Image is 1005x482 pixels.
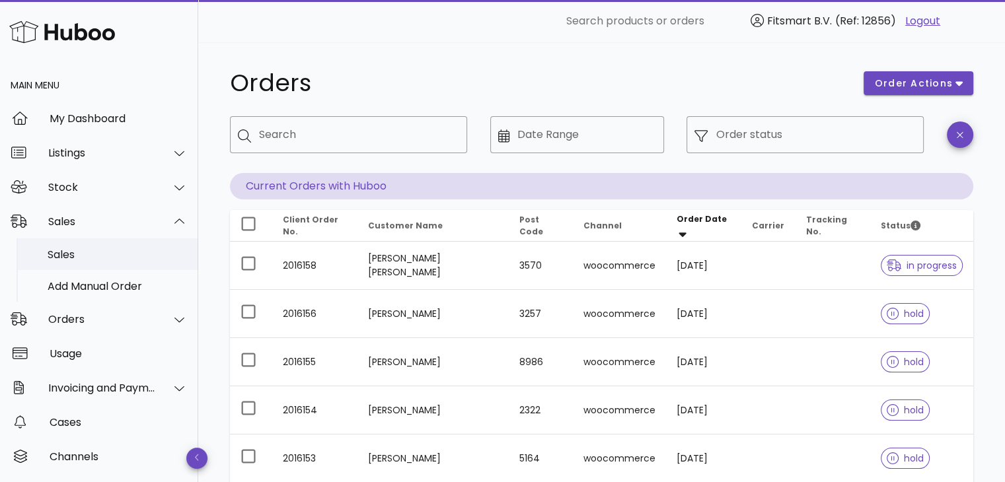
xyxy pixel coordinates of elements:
div: Sales [48,248,188,261]
span: hold [887,309,924,318]
a: Logout [905,13,940,29]
td: [PERSON_NAME] [357,338,509,386]
td: 2016158 [272,242,357,290]
td: [DATE] [666,290,742,338]
span: Order Date [677,213,727,224]
div: My Dashboard [50,112,188,125]
th: Customer Name [357,210,509,242]
button: order actions [864,71,973,95]
span: hold [887,405,924,415]
th: Post Code [509,210,573,242]
th: Status [870,210,973,242]
td: 2322 [509,386,573,434]
th: Tracking No. [795,210,870,242]
div: Orders [48,313,156,326]
span: Tracking No. [805,214,846,237]
td: [PERSON_NAME] [PERSON_NAME] [357,242,509,290]
th: Channel [573,210,666,242]
th: Carrier [741,210,795,242]
td: 2016156 [272,290,357,338]
span: Client Order No. [283,214,338,237]
div: Add Manual Order [48,280,188,293]
td: woocommerce [573,386,666,434]
span: Customer Name [368,220,443,231]
span: order actions [874,77,953,90]
td: 2016155 [272,338,357,386]
span: Carrier [752,220,784,231]
img: Huboo Logo [9,18,115,46]
td: 2016154 [272,386,357,434]
span: in progress [887,261,957,270]
span: Fitsmart B.V. [767,13,832,28]
td: [DATE] [666,386,742,434]
th: Client Order No. [272,210,357,242]
td: woocommerce [573,242,666,290]
td: [PERSON_NAME] [357,386,509,434]
span: (Ref: 12856) [835,13,896,28]
td: [PERSON_NAME] [357,290,509,338]
span: hold [887,357,924,366]
td: 8986 [509,338,573,386]
td: 3570 [509,242,573,290]
td: [DATE] [666,242,742,290]
th: Order Date: Sorted descending. Activate to remove sorting. [666,210,742,242]
span: hold [887,454,924,463]
div: Usage [50,347,188,360]
div: Stock [48,181,156,193]
td: woocommerce [573,338,666,386]
div: Sales [48,215,156,228]
h1: Orders [230,71,848,95]
td: [DATE] [666,338,742,386]
p: Current Orders with Huboo [230,173,973,199]
div: Invoicing and Payments [48,382,156,394]
span: Channel [583,220,622,231]
td: 3257 [509,290,573,338]
div: Channels [50,450,188,463]
td: woocommerce [573,290,666,338]
div: Listings [48,147,156,159]
div: Cases [50,416,188,429]
span: Post Code [519,214,543,237]
span: Status [881,220,920,231]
